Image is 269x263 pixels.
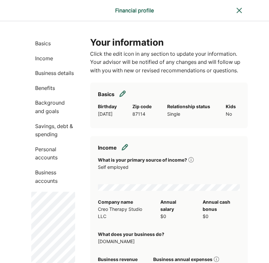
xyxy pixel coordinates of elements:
div: What is your primary source of income? [98,156,187,164]
p: Savings, debt & spending [31,122,75,139]
div: Self employed [98,164,194,171]
div: $0 [202,213,240,220]
div: Creo Therapy Studio LLC [98,206,145,220]
div: Company name [98,198,133,206]
p: Business accounts [31,168,75,185]
div: 87114 [132,110,152,118]
p: Income [31,54,75,63]
div: Business revenue [98,256,138,263]
h2: Basics [98,90,114,99]
div: What does your business do? [98,231,164,238]
p: Personal accounts [31,145,75,162]
div: [DOMAIN_NAME] [98,238,164,245]
div: Relationship status [167,103,210,110]
div: No [226,110,236,118]
h2: Income [98,144,117,152]
div: Financial profile [99,7,170,14]
div: Annual cash bonus [202,198,240,213]
div: Zip code [132,103,152,110]
div: Kids [226,103,236,110]
p: Click the edit icon in any section to update your information. Your advisor will be notified of a... [90,50,248,75]
div: Birthday [98,103,117,110]
div: [DATE] [98,110,117,118]
h1: Your information [90,35,248,50]
p: Background and goals [31,99,75,115]
div: $0 [160,213,187,220]
div: Single [167,110,210,118]
div: Annual salary [160,198,187,213]
div: Business annual expenses [153,256,212,263]
p: Business details [31,69,75,78]
p: Basics [31,39,75,48]
p: Benefits [31,84,75,93]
